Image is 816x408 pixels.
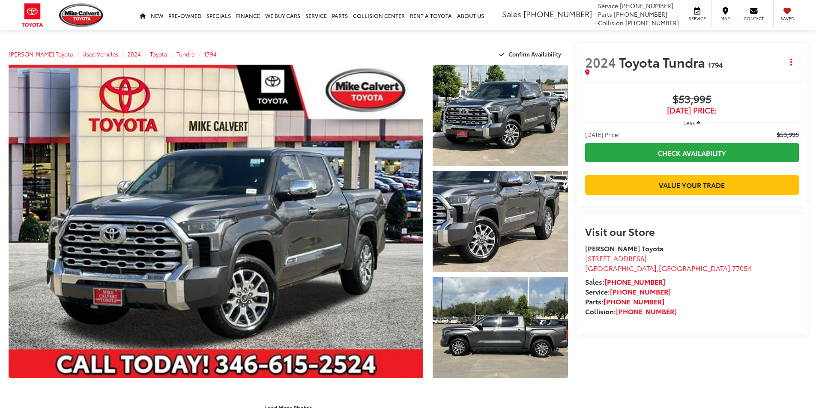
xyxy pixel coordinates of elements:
a: [PHONE_NUMBER] [616,306,677,316]
a: Value Your Trade [585,175,799,194]
span: Saved [778,15,797,21]
span: [PHONE_NUMBER] [523,8,592,19]
a: 2024 [127,50,141,58]
a: [PERSON_NAME] Toyota [9,50,73,58]
a: [STREET_ADDRESS] [GEOGRAPHIC_DATA],[GEOGRAPHIC_DATA] 77054 [585,253,751,273]
span: Contact [744,15,764,21]
a: Toyota [150,50,167,58]
a: [PHONE_NUMBER] [604,296,664,306]
button: Actions [784,54,799,69]
span: Service [687,15,707,21]
a: Tundra [176,50,195,58]
span: [PHONE_NUMBER] [625,18,679,27]
span: Less [683,119,695,126]
span: Map [716,15,735,21]
span: [DATE] Price: [585,130,619,139]
span: Parts [598,10,612,18]
strong: Parts: [585,296,664,306]
span: Toyota Tundra [619,53,708,71]
a: Expand Photo 2 [433,171,568,272]
a: 1794 [204,50,217,58]
span: Sales [502,8,521,19]
a: [PHONE_NUMBER] [604,277,665,286]
span: dropdown dots [790,59,792,66]
span: [PHONE_NUMBER] [614,10,667,18]
span: [DATE] Price: [585,106,799,115]
span: Confirm Availability [508,50,561,58]
a: Expand Photo 1 [433,65,568,166]
strong: Sales: [585,277,665,286]
img: Mike Calvert Toyota [59,3,105,27]
h2: Visit our Store [585,226,799,237]
button: Confirm Availability [495,47,568,62]
span: 2024 [585,53,616,71]
span: [PHONE_NUMBER] [620,1,673,10]
span: [GEOGRAPHIC_DATA] [659,263,730,273]
button: Less [679,115,705,130]
img: 2024 Toyota Tundra 1794 [431,170,569,273]
img: 2024 Toyota Tundra 1794 [431,63,569,167]
span: [GEOGRAPHIC_DATA] [585,263,657,273]
span: 77054 [732,263,751,273]
strong: Service: [585,286,671,296]
span: $53,995 [777,130,799,139]
a: Expand Photo 0 [9,65,423,378]
span: 1794 [708,60,723,69]
strong: Collision: [585,306,677,316]
span: Service [598,1,618,10]
img: 2024 Toyota Tundra 1794 [4,63,427,380]
img: 2024 Toyota Tundra 1794 [431,276,569,379]
a: Expand Photo 3 [433,277,568,378]
strong: [PERSON_NAME] Toyota [585,243,664,253]
span: $53,995 [585,93,799,106]
a: Check Availability [585,143,799,162]
span: , [585,263,751,273]
a: Used Vehicles [82,50,118,58]
span: Collision [598,18,624,27]
a: [PHONE_NUMBER] [610,286,671,296]
span: [STREET_ADDRESS] [585,253,647,263]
